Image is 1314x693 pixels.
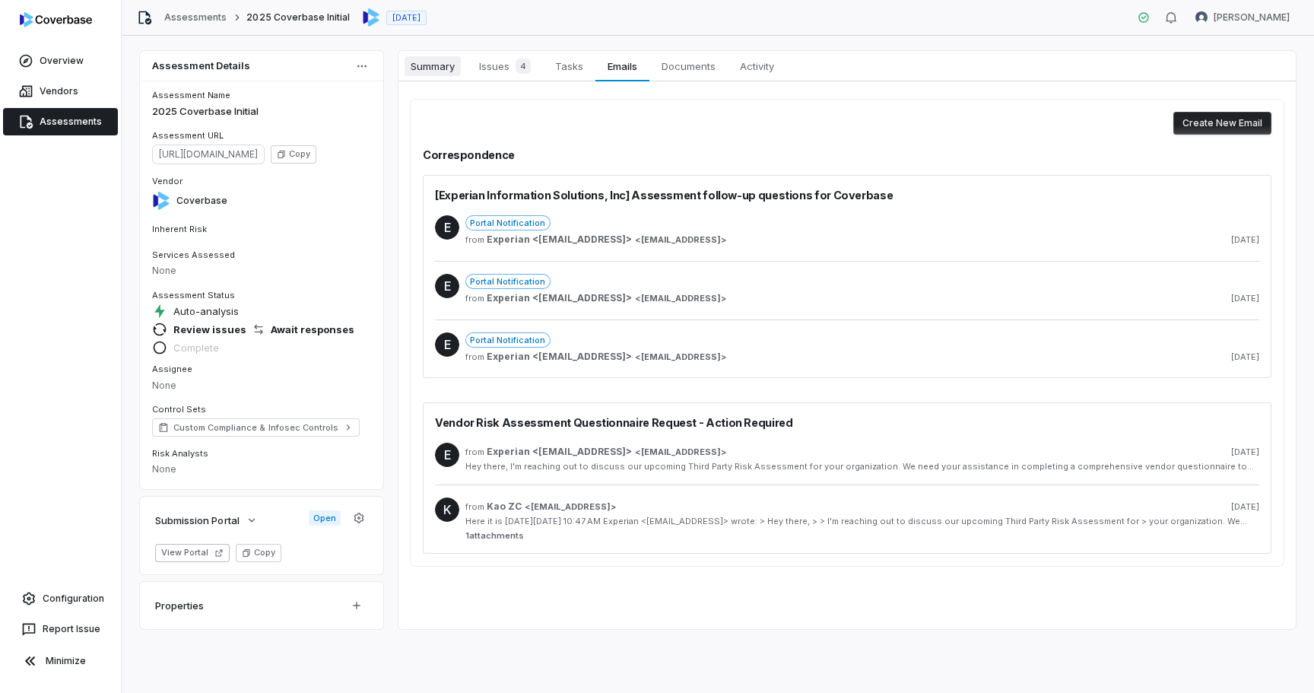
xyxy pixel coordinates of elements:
span: [EMAIL_ADDRESS] [641,351,721,363]
span: Control Sets [152,404,206,415]
span: 2025 Coverbase Initial [246,11,350,24]
span: Emails [601,56,643,76]
span: Tasks [549,56,589,76]
span: from [465,447,481,458]
span: [DATE] [1231,351,1259,363]
a: Overview [3,47,118,75]
span: Summary [405,56,461,76]
span: Submission Portal [155,513,240,527]
span: Complete [173,341,219,354]
span: > [487,234,726,246]
span: 4 [516,59,531,74]
span: Auto-analysis [173,304,239,318]
span: Issues [473,56,537,77]
span: > [487,351,726,363]
span: < [525,501,531,513]
span: Services Assessed [152,250,235,260]
span: https://dashboard.coverbase.app/assessments/cbqsrw_f1aaca52671d4388b31f190e85b8ea3c [152,145,265,164]
a: Assessments [164,11,227,24]
span: Experian <[EMAIL_ADDRESS]> [487,351,632,363]
span: K [435,497,459,522]
span: Activity [734,56,780,76]
span: from [465,234,481,246]
span: E [435,215,459,240]
button: Report Issue [6,615,115,643]
a: Configuration [6,585,115,612]
button: Minimize [6,646,115,676]
span: [EMAIL_ADDRESS] [531,501,611,513]
span: Assessment Name [152,90,230,100]
span: Coverbase [176,195,227,207]
span: Assessment Details [152,61,250,71]
span: None [152,463,176,475]
div: Here it is [DATE][DATE] 10:47 AM Experian <[EMAIL_ADDRESS]> wrote: > Hey there, > > I'm reaching ... [465,516,1259,527]
span: Documents [655,56,722,76]
span: > [487,446,726,458]
span: [EMAIL_ADDRESS] [641,293,721,304]
span: < [635,351,641,363]
span: [DATE] [1231,293,1259,304]
span: [DATE] [392,12,421,24]
span: [DATE] [1231,447,1259,458]
span: Assessment URL [152,130,224,141]
span: Custom Compliance & Infosec Controls [173,421,338,434]
span: [DATE] [1231,501,1259,513]
img: logo-D7KZi-bG.svg [20,12,92,27]
span: [PERSON_NAME] [1214,11,1290,24]
span: Kao ZC [487,501,522,513]
span: E [435,274,459,298]
span: E [435,332,459,357]
span: < [635,447,641,458]
span: [Experian Information Solutions, Inc] Assessment follow-up questions for Coverbase [435,187,893,203]
span: Portal Notification [465,332,551,348]
span: > [487,501,616,513]
span: from [465,351,481,363]
span: Portal Notification [465,215,551,230]
span: 1 attachments [465,530,1259,542]
div: Hey there, I'm reaching out to discuss our upcoming Third Party Risk Assessment for your organiza... [465,461,1259,472]
span: Experian <[EMAIL_ADDRESS]> [487,446,632,458]
span: < [635,293,641,304]
span: Risk Analysts [152,448,208,459]
span: [EMAIL_ADDRESS] [641,234,721,246]
span: Vendor [152,176,182,186]
span: E [435,443,459,467]
span: Vendor Risk Assessment Questionnaire Request - Action Required [435,415,793,431]
button: Copy [236,544,281,562]
h2: Correspondence [423,147,1271,163]
span: from [465,501,481,513]
button: Create New Email [1173,112,1271,135]
span: Experian <[EMAIL_ADDRESS]> [487,292,632,304]
span: Open [309,510,341,526]
span: Review issues [173,323,246,336]
span: Assessment Status [152,290,235,300]
span: None [152,380,176,391]
button: Bhargav Dodda avatar[PERSON_NAME] [1186,6,1299,29]
button: Submission Portal [151,504,262,536]
span: Portal Notification [465,274,551,289]
a: Vendors [3,78,118,105]
button: Copy [271,145,316,164]
a: Assessments [3,108,118,135]
span: None [152,265,176,276]
button: View Portal [155,544,230,562]
span: < [635,234,641,246]
p: 2025 Coverbase Initial [152,104,371,119]
button: https://coverbase.com/Coverbase [148,185,232,217]
span: Await responses [271,323,354,336]
span: from [465,293,481,304]
span: [DATE] [1231,234,1259,246]
span: Experian <[EMAIL_ADDRESS]> [487,234,632,246]
a: Custom Compliance & Infosec Controls [152,418,360,437]
span: Assignee [152,364,192,374]
span: > [487,292,726,304]
img: Bhargav Dodda avatar [1195,11,1208,24]
span: [EMAIL_ADDRESS] [641,447,721,458]
span: Inherent Risk [152,224,207,234]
